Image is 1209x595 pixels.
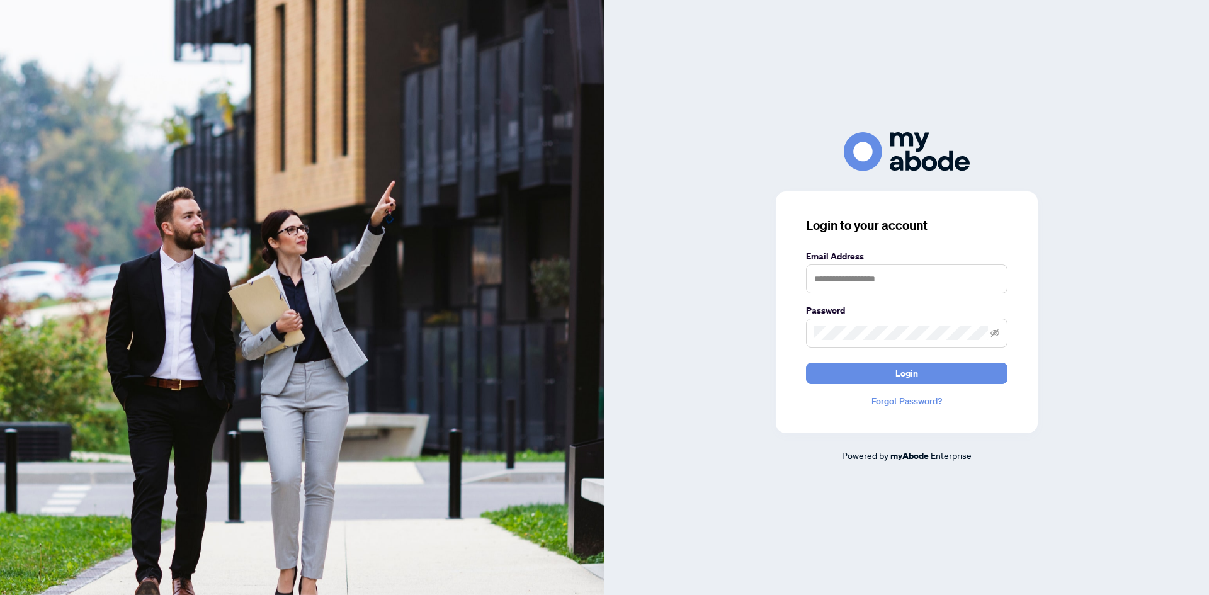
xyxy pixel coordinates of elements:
img: ma-logo [844,132,970,171]
a: Forgot Password? [806,394,1007,408]
span: Login [895,363,918,383]
span: eye-invisible [990,329,999,337]
label: Email Address [806,249,1007,263]
a: myAbode [890,449,929,463]
h3: Login to your account [806,217,1007,234]
span: Enterprise [931,450,972,461]
span: Powered by [842,450,888,461]
button: Login [806,363,1007,384]
label: Password [806,303,1007,317]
